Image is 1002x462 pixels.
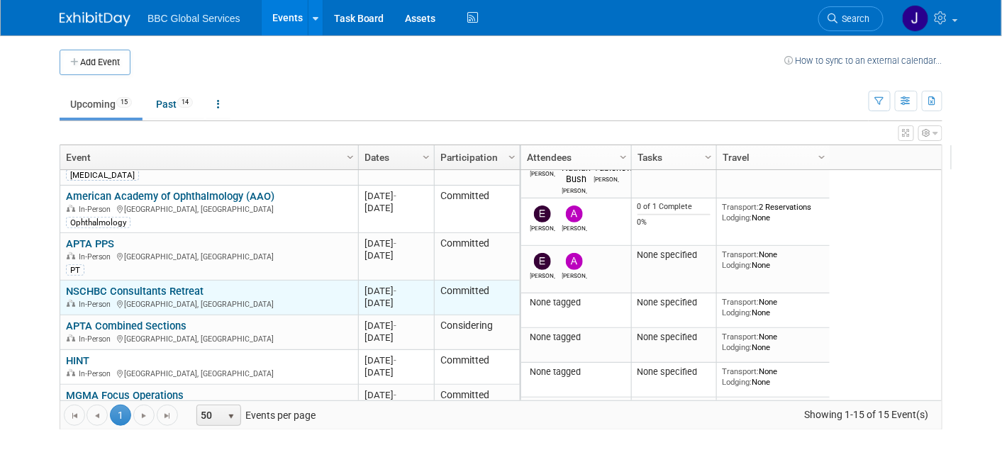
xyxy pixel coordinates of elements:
span: Column Settings [345,152,356,163]
span: - [394,390,396,400]
a: Upcoming15 [60,91,143,118]
div: [DATE] [364,202,428,214]
a: Column Settings [419,145,435,167]
div: [DATE] [364,297,428,309]
span: - [394,191,396,201]
a: Past14 [145,91,204,118]
div: None None [723,332,825,352]
span: In-Person [79,252,115,261]
span: Go to the first page [69,410,80,422]
span: Lodging: [723,342,752,352]
span: Transport: [723,249,759,259]
img: Ethan Denkensohn [534,205,551,222]
a: Go to the first page [64,405,85,426]
span: Go to the previous page [91,410,103,422]
div: [DATE] [364,285,428,297]
div: [DATE] [364,190,428,202]
a: Participation [440,145,511,169]
img: Jennifer Benedict [902,5,929,32]
span: In-Person [79,334,115,344]
span: Lodging: [723,377,752,387]
div: [GEOGRAPHIC_DATA], [GEOGRAPHIC_DATA] [66,250,352,262]
img: In-Person Event [67,252,75,259]
div: None tagged [527,332,626,343]
span: Events per page [179,405,330,426]
td: Committed [434,385,520,419]
a: Column Settings [815,145,830,167]
div: PT [66,264,84,276]
a: Tasks [638,145,707,169]
a: Go to the previous page [87,405,108,426]
td: Committed [434,281,520,315]
span: - [394,355,396,366]
span: - [394,238,396,249]
a: HINT [66,354,89,367]
span: Column Settings [703,152,714,163]
div: None None [723,366,825,387]
span: Transport: [723,202,759,212]
span: 50 [197,405,221,425]
span: Column Settings [618,152,629,163]
span: - [394,286,396,296]
div: None specified [638,332,711,343]
span: Lodging: [723,308,752,317]
div: [GEOGRAPHIC_DATA], [GEOGRAPHIC_DATA] [66,298,352,310]
span: In-Person [79,205,115,214]
span: 1 [110,405,131,426]
span: 15 [116,97,132,108]
div: [DATE] [364,249,428,261]
span: Lodging: [723,260,752,270]
img: In-Person Event [67,334,75,342]
span: Showing 1-15 of 15 Event(s) [791,405,942,424]
div: 0 of 1 Complete [638,202,711,212]
button: Add Event [60,50,130,75]
div: None tagged [527,297,626,308]
a: How to sync to an external calendar... [784,55,942,66]
div: [MEDICAL_DATA] [66,169,139,181]
span: BBC Global Services [147,13,240,24]
div: None specified [638,249,711,261]
img: In-Person Event [67,300,75,307]
div: [DATE] [364,320,428,332]
div: [DATE] [364,389,428,401]
img: In-Person Event [67,205,75,212]
span: Lodging: [723,213,752,222]
a: Search [818,6,884,31]
span: select [226,411,237,422]
img: Alex Corrigan [566,205,583,222]
img: ExhibitDay [60,12,130,26]
td: Considering [434,315,520,350]
div: Alex Corrigan [562,270,587,279]
img: Alex Corrigan [566,253,583,270]
span: Transport: [723,332,759,342]
div: 2 Reservations None [723,202,825,222]
div: None specified [638,366,711,378]
div: [DATE] [364,354,428,366]
a: Dates [364,145,425,169]
span: Column Settings [421,152,432,163]
div: [GEOGRAPHIC_DATA], [GEOGRAPHIC_DATA] [66,332,352,344]
a: Go to the last page [157,405,178,426]
span: 14 [177,97,193,108]
span: In-Person [79,300,115,309]
span: Transport: [723,366,759,376]
div: [GEOGRAPHIC_DATA], [GEOGRAPHIC_DATA] [66,367,352,379]
a: MGMA Focus Operations [66,389,184,402]
span: Column Settings [506,152,518,163]
span: In-Person [79,369,115,378]
div: None specified [638,297,711,308]
a: Event [66,145,349,169]
div: Michael Yablonowitz [594,174,619,183]
td: Committed [434,186,520,233]
a: Column Settings [616,145,632,167]
img: In-Person Event [67,369,75,376]
div: Ophthalmology [66,217,130,228]
div: Alex Corrigan [530,168,555,177]
a: Column Settings [343,145,359,167]
a: American Academy of Ophthalmology (AAO) [66,190,274,203]
img: Ethan Denkensohn [534,253,551,270]
a: APTA PPS [66,237,114,250]
a: Column Settings [505,145,521,167]
div: Ethan Denkensohn [530,270,555,279]
div: None None [723,297,825,317]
